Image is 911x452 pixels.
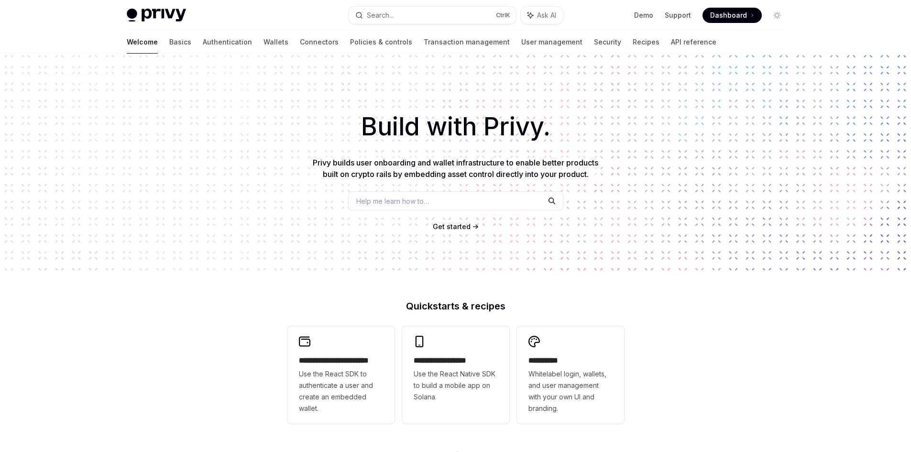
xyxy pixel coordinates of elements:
[203,31,252,54] a: Authentication
[537,11,556,20] span: Ask AI
[263,31,288,54] a: Wallets
[349,7,516,24] button: Search...CtrlK
[671,31,716,54] a: API reference
[313,158,598,179] span: Privy builds user onboarding and wallet infrastructure to enable better products built on crypto ...
[528,368,613,414] span: Whitelabel login, wallets, and user management with your own UI and branding.
[169,31,191,54] a: Basics
[594,31,621,54] a: Security
[127,31,158,54] a: Welcome
[665,11,691,20] a: Support
[287,301,624,311] h2: Quickstarts & recipes
[15,108,896,145] h1: Build with Privy.
[710,11,747,20] span: Dashboard
[424,31,510,54] a: Transaction management
[517,326,624,424] a: **** *****Whitelabel login, wallets, and user management with your own UI and branding.
[521,7,563,24] button: Ask AI
[433,222,471,231] span: Get started
[433,222,471,232] a: Get started
[496,11,510,19] span: Ctrl K
[634,11,653,20] a: Demo
[300,31,339,54] a: Connectors
[521,31,582,54] a: User management
[702,8,762,23] a: Dashboard
[299,368,383,414] span: Use the React SDK to authenticate a user and create an embedded wallet.
[414,368,498,403] span: Use the React Native SDK to build a mobile app on Solana.
[350,31,412,54] a: Policies & controls
[769,8,785,23] button: Toggle dark mode
[127,9,186,22] img: light logo
[356,196,429,206] span: Help me learn how to…
[633,31,659,54] a: Recipes
[367,10,394,21] div: Search...
[402,326,509,424] a: **** **** **** ***Use the React Native SDK to build a mobile app on Solana.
